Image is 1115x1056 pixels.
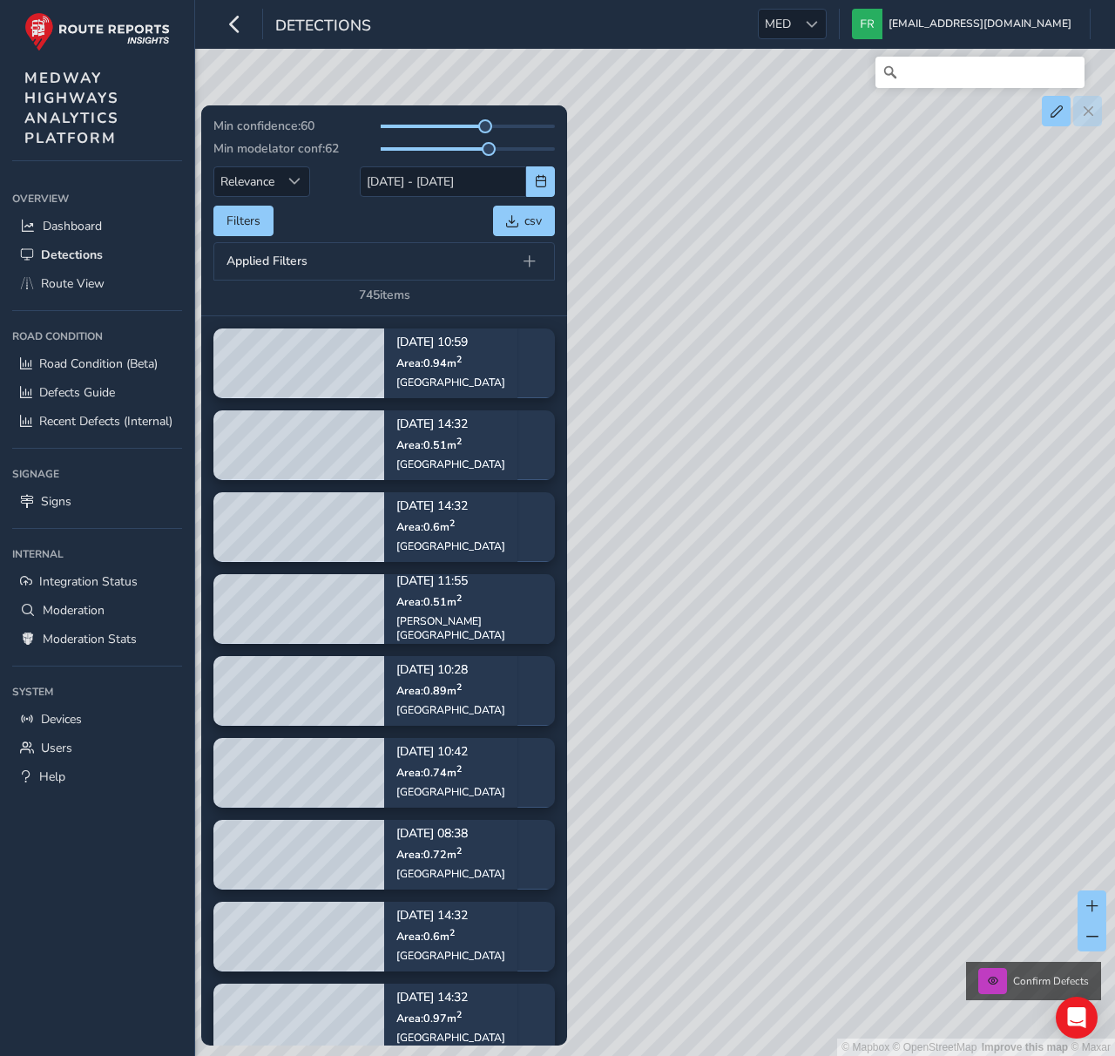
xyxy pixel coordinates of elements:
[41,740,72,756] span: Users
[396,683,462,698] span: Area: 0.89 m
[12,461,182,487] div: Signage
[396,594,462,609] span: Area: 0.51 m
[214,167,280,196] span: Relevance
[39,413,172,430] span: Recent Defects (Internal)
[325,140,339,157] span: 62
[396,765,462,780] span: Area: 0.74 m
[396,1011,462,1026] span: Area: 0.97 m
[396,457,505,471] div: [GEOGRAPHIC_DATA]
[24,12,170,51] img: rr logo
[41,711,82,728] span: Devices
[12,679,182,705] div: System
[396,1031,505,1045] div: [GEOGRAPHIC_DATA]
[12,596,182,625] a: Moderation
[396,376,505,389] div: [GEOGRAPHIC_DATA]
[12,567,182,596] a: Integration Status
[41,493,71,510] span: Signs
[396,949,505,963] div: [GEOGRAPHIC_DATA]
[493,206,555,236] button: csv
[396,867,505,881] div: [GEOGRAPHIC_DATA]
[24,68,119,148] span: MEDWAY HIGHWAYS ANALYTICS PLATFORM
[396,501,505,513] p: [DATE] 14:32
[1056,997,1098,1039] div: Open Intercom Messenger
[396,576,543,588] p: [DATE] 11:55
[12,541,182,567] div: Internal
[12,705,182,734] a: Devices
[396,910,505,923] p: [DATE] 14:32
[213,118,301,134] span: Min confidence:
[456,762,462,775] sup: 2
[359,287,410,303] div: 745 items
[889,9,1071,39] span: [EMAIL_ADDRESS][DOMAIN_NAME]
[396,665,505,677] p: [DATE] 10:28
[12,378,182,407] a: Defects Guide
[449,517,455,530] sup: 2
[39,768,65,785] span: Help
[456,844,462,857] sup: 2
[456,435,462,448] sup: 2
[12,487,182,516] a: Signs
[396,437,462,452] span: Area: 0.51 m
[396,614,543,642] div: [PERSON_NAME][GEOGRAPHIC_DATA]
[1013,974,1089,988] span: Confirm Defects
[39,384,115,401] span: Defects Guide
[396,539,505,553] div: [GEOGRAPHIC_DATA]
[396,703,505,717] div: [GEOGRAPHIC_DATA]
[41,247,103,263] span: Detections
[456,353,462,366] sup: 2
[12,349,182,378] a: Road Condition (Beta)
[41,275,105,292] span: Route View
[396,847,462,862] span: Area: 0.72 m
[12,625,182,653] a: Moderation Stats
[396,829,505,841] p: [DATE] 08:38
[301,118,314,134] span: 60
[456,592,462,605] sup: 2
[396,519,455,534] span: Area: 0.6 m
[396,355,462,370] span: Area: 0.94 m
[280,167,309,196] div: Sort by Date
[12,407,182,436] a: Recent Defects (Internal)
[275,15,371,39] span: Detections
[852,9,1078,39] button: [EMAIL_ADDRESS][DOMAIN_NAME]
[12,186,182,212] div: Overview
[43,631,137,647] span: Moderation Stats
[396,337,505,349] p: [DATE] 10:59
[213,140,325,157] span: Min modelator conf:
[12,734,182,762] a: Users
[12,269,182,298] a: Route View
[12,762,182,791] a: Help
[12,323,182,349] div: Road Condition
[449,926,455,939] sup: 2
[12,212,182,240] a: Dashboard
[396,785,505,799] div: [GEOGRAPHIC_DATA]
[39,355,158,372] span: Road Condition (Beta)
[12,240,182,269] a: Detections
[852,9,882,39] img: diamond-layout
[396,747,505,759] p: [DATE] 10:42
[759,10,797,38] span: MED
[43,218,102,234] span: Dashboard
[39,573,138,590] span: Integration Status
[396,929,455,944] span: Area: 0.6 m
[213,206,274,236] button: Filters
[456,1008,462,1021] sup: 2
[43,602,105,619] span: Moderation
[456,680,462,694] sup: 2
[226,255,307,267] span: Applied Filters
[396,419,505,431] p: [DATE] 14:32
[396,992,505,1005] p: [DATE] 14:32
[875,57,1085,88] input: Search
[524,213,542,229] span: csv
